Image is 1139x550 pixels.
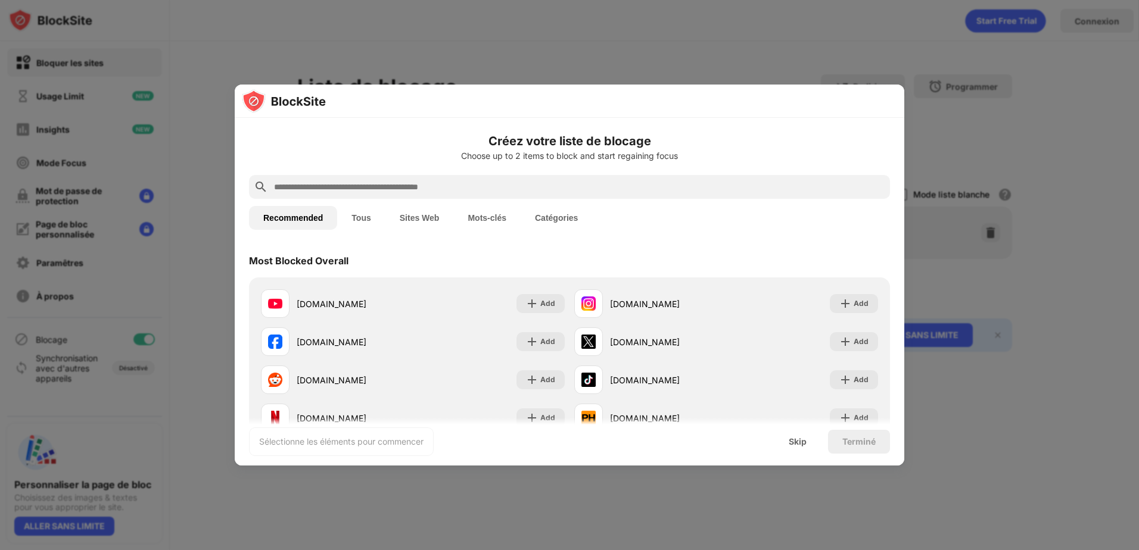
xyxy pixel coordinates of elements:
[297,374,413,386] div: [DOMAIN_NAME]
[268,411,282,425] img: favicons
[268,335,282,349] img: favicons
[268,296,282,311] img: favicons
[540,336,555,348] div: Add
[249,206,337,230] button: Recommended
[254,180,268,194] img: search.svg
[297,412,413,424] div: [DOMAIN_NAME]
[242,89,326,113] img: logo-blocksite.svg
[540,412,555,424] div: Add
[249,151,890,161] div: Choose up to 2 items to block and start regaining focus
[610,298,726,310] div: [DOMAIN_NAME]
[581,296,596,311] img: favicons
[297,298,413,310] div: [DOMAIN_NAME]
[337,206,385,230] button: Tous
[259,436,424,448] div: Sélectionne les éléments pour commencer
[581,411,596,425] img: favicons
[581,335,596,349] img: favicons
[854,374,869,386] div: Add
[610,374,726,386] div: [DOMAIN_NAME]
[854,336,869,348] div: Add
[297,336,413,348] div: [DOMAIN_NAME]
[581,373,596,387] img: favicons
[268,373,282,387] img: favicons
[854,298,869,310] div: Add
[854,412,869,424] div: Add
[610,336,726,348] div: [DOMAIN_NAME]
[249,132,890,150] h6: Créez votre liste de blocage
[540,298,555,310] div: Add
[249,255,348,267] div: Most Blocked Overall
[385,206,454,230] button: Sites Web
[610,412,726,424] div: [DOMAIN_NAME]
[453,206,521,230] button: Mots-clés
[521,206,592,230] button: Catégories
[789,437,807,446] div: Skip
[842,437,876,446] div: Terminé
[540,374,555,386] div: Add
